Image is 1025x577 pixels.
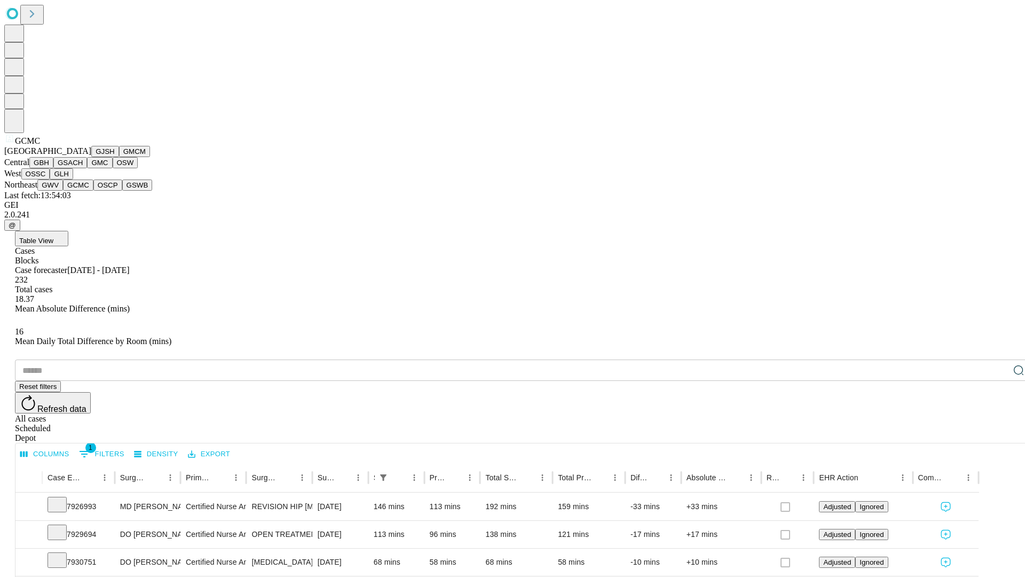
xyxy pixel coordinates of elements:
[376,470,391,485] button: Show filters
[860,558,884,566] span: Ignored
[15,266,67,275] span: Case forecaster
[485,473,519,482] div: Total Scheduled Duration
[593,470,608,485] button: Sort
[819,557,855,568] button: Adjusted
[823,503,851,511] span: Adjusted
[558,549,620,576] div: 58 mins
[48,521,109,548] div: 7929694
[687,521,756,548] div: +17 mins
[185,446,233,463] button: Export
[251,473,278,482] div: Surgery Name
[37,180,63,191] button: GWV
[535,470,550,485] button: Menu
[15,231,68,246] button: Table View
[15,381,61,392] button: Reset filters
[251,521,306,548] div: OPEN TREATMENT [MEDICAL_DATA] FRACTURE WITH FIXATION
[336,470,351,485] button: Sort
[687,493,756,520] div: +33 mins
[374,473,375,482] div: Scheduled In Room Duration
[15,304,130,313] span: Mean Absolute Difference (mins)
[63,180,93,191] button: GCMC
[796,470,811,485] button: Menu
[318,493,363,520] div: [DATE]
[819,501,855,512] button: Adjusted
[19,383,57,391] span: Reset filters
[520,470,535,485] button: Sort
[558,521,620,548] div: 121 mins
[823,558,851,566] span: Adjusted
[48,493,109,520] div: 7926993
[744,470,759,485] button: Menu
[48,549,109,576] div: 7930751
[4,220,20,231] button: @
[18,446,72,463] button: Select columns
[186,473,212,482] div: Primary Service
[21,498,37,517] button: Expand
[630,521,676,548] div: -17 mins
[374,521,419,548] div: 113 mins
[781,470,796,485] button: Sort
[15,136,40,145] span: GCMC
[251,549,306,576] div: [MEDICAL_DATA] SKIN [MEDICAL_DATA] AND MUSCLE
[120,473,147,482] div: Surgeon Name
[48,473,81,482] div: Case Epic Id
[819,473,858,482] div: EHR Action
[19,237,53,245] span: Table View
[374,549,419,576] div: 68 mins
[630,473,648,482] div: Difference
[430,549,475,576] div: 58 mins
[113,157,138,168] button: OSW
[186,521,241,548] div: Certified Nurse Anesthetist
[87,157,112,168] button: GMC
[15,294,34,303] span: 18.37
[860,470,874,485] button: Sort
[860,503,884,511] span: Ignored
[318,549,363,576] div: [DATE]
[131,446,181,463] button: Density
[280,470,295,485] button: Sort
[120,549,175,576] div: DO [PERSON_NAME]
[392,470,407,485] button: Sort
[430,473,447,482] div: Predicted In Room Duration
[120,521,175,548] div: DO [PERSON_NAME]
[895,470,910,485] button: Menu
[630,493,676,520] div: -33 mins
[608,470,622,485] button: Menu
[85,442,96,453] span: 1
[485,493,547,520] div: 192 mins
[4,158,29,167] span: Central
[4,210,1021,220] div: 2.0.241
[855,529,888,540] button: Ignored
[649,470,664,485] button: Sort
[91,146,119,157] button: GJSH
[37,404,86,414] span: Refresh data
[318,473,335,482] div: Surgery Date
[630,549,676,576] div: -10 mins
[119,146,150,157] button: GMCM
[558,493,620,520] div: 159 mins
[122,180,153,191] button: GSWB
[15,327,23,336] span: 16
[93,180,122,191] button: OSCP
[15,275,28,284] span: 232
[855,501,888,512] button: Ignored
[15,285,52,294] span: Total cases
[860,531,884,539] span: Ignored
[407,470,422,485] button: Menu
[664,470,679,485] button: Menu
[558,473,592,482] div: Total Predicted Duration
[228,470,243,485] button: Menu
[823,531,851,539] span: Adjusted
[946,470,961,485] button: Sort
[9,221,16,229] span: @
[120,493,175,520] div: MD [PERSON_NAME] [PERSON_NAME] Md
[97,470,112,485] button: Menu
[430,493,475,520] div: 113 mins
[376,470,391,485] div: 1 active filter
[687,473,728,482] div: Absolute Difference
[15,392,91,414] button: Refresh data
[819,529,855,540] button: Adjusted
[374,493,419,520] div: 146 mins
[295,470,310,485] button: Menu
[4,146,91,155] span: [GEOGRAPHIC_DATA]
